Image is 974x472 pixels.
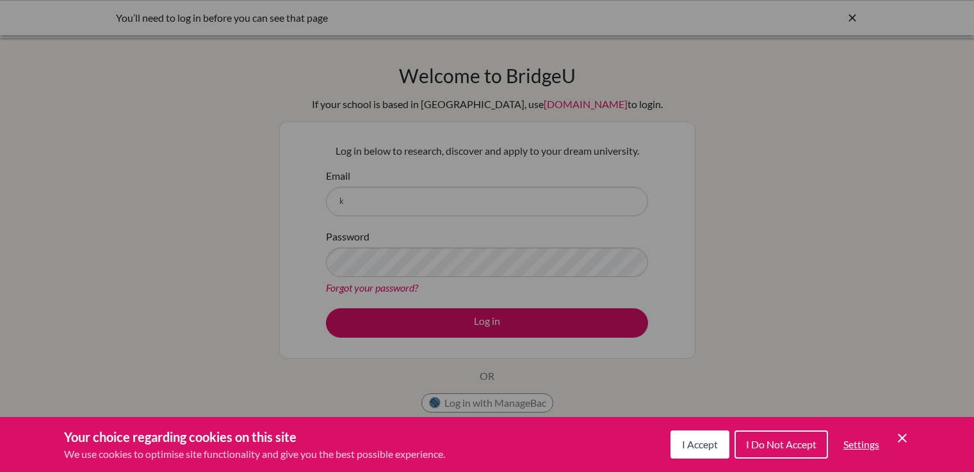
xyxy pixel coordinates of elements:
[682,438,718,450] span: I Accept
[64,446,445,462] p: We use cookies to optimise site functionality and give you the best possible experience.
[833,432,889,457] button: Settings
[735,430,828,459] button: I Do Not Accept
[843,438,879,450] span: Settings
[746,438,816,450] span: I Do Not Accept
[64,427,445,446] h3: Your choice regarding cookies on this site
[670,430,729,459] button: I Accept
[895,430,910,446] button: Save and close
